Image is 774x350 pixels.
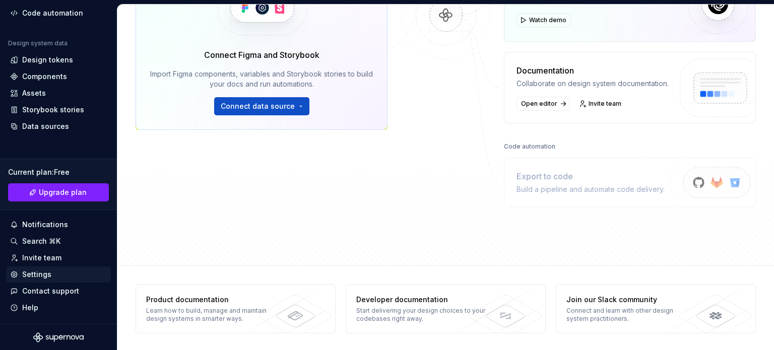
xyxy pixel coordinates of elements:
div: Design system data [8,39,68,47]
button: Notifications [6,217,111,233]
a: Code automation [6,5,111,21]
a: Developer documentationStart delivering your design choices to your codebases right away. [346,284,546,333]
a: Settings [6,266,111,283]
svg: Supernova Logo [33,332,84,342]
div: Data sources [22,121,69,131]
button: Connect data source [214,97,309,115]
div: Import Figma components, variables and Storybook stories to build your docs and run automations. [150,69,373,89]
a: Open editor [517,97,570,111]
button: Watch demo [517,13,571,27]
div: Components [22,72,67,82]
span: Upgrade plan [39,187,87,197]
a: Assets [6,85,111,101]
a: Data sources [6,118,111,134]
div: Join our Slack community [566,295,695,305]
div: Collaborate on design system documentation. [517,79,669,89]
a: Invite team [6,250,111,266]
div: Storybook stories [22,105,84,115]
div: Connect and learn with other design system practitioners. [566,307,695,323]
div: Settings [22,269,51,279]
a: Storybook stories [6,102,111,118]
a: Upgrade plan [8,183,109,201]
div: Current plan : Free [8,167,109,177]
div: Learn how to build, manage and maintain design systems in smarter ways. [146,307,275,323]
a: Invite team [576,97,626,111]
div: Contact support [22,286,79,296]
button: Contact support [6,283,111,299]
div: Connect Figma and Storybook [204,49,319,61]
div: Notifications [22,220,68,230]
div: Help [22,303,38,313]
a: Components [6,68,111,85]
div: Build a pipeline and automate code delivery. [517,184,665,194]
div: Design tokens [22,55,73,65]
span: Connect data source [221,101,295,111]
span: Open editor [521,100,557,108]
button: Help [6,300,111,316]
a: Design tokens [6,52,111,68]
div: Developer documentation [356,295,485,305]
span: Invite team [589,100,621,108]
span: Watch demo [529,16,566,24]
div: Invite team [22,253,61,263]
a: Join our Slack communityConnect and learn with other design system practitioners. [556,284,756,333]
div: Assets [22,88,46,98]
div: Export to code [517,170,665,182]
a: Product documentationLearn how to build, manage and maintain design systems in smarter ways. [136,284,336,333]
div: Search ⌘K [22,236,60,246]
div: Code automation [504,139,555,154]
div: Documentation [517,64,669,77]
div: Start delivering your design choices to your codebases right away. [356,307,485,323]
div: Product documentation [146,295,275,305]
button: Search ⌘K [6,233,111,249]
div: Code automation [22,8,83,18]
